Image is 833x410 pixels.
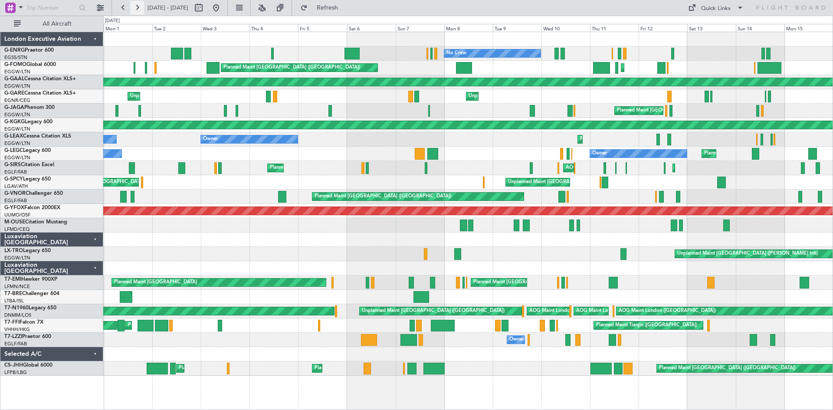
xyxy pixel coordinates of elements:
[508,176,649,189] div: Unplanned Maint [GEOGRAPHIC_DATA] ([PERSON_NAME] Intl)
[4,97,30,104] a: EGNR/CEG
[4,305,29,311] span: T7-N1960
[4,76,76,82] a: G-GAALCessna Citation XLS+
[249,24,298,32] div: Thu 4
[4,205,60,210] a: G-YFOXFalcon 2000EX
[619,305,716,318] div: AOG Maint London ([GEOGRAPHIC_DATA])
[4,341,27,347] a: EGLF/FAB
[529,305,626,318] div: AOG Maint London ([GEOGRAPHIC_DATA])
[4,326,30,333] a: VHHH/HKG
[26,1,76,14] input: Trip Number
[4,48,25,53] span: G-ENRG
[687,24,736,32] div: Sat 13
[104,24,152,32] div: Mon 1
[4,177,23,182] span: G-SPCY
[114,276,197,289] div: Planned Maint [GEOGRAPHIC_DATA]
[4,363,23,368] span: CS-JHH
[4,154,30,161] a: EGGW/LTN
[4,305,56,311] a: T7-N1960Legacy 650
[684,1,748,15] button: Quick Links
[4,148,23,153] span: G-LEGC
[4,248,23,253] span: LX-TRO
[617,104,754,117] div: Planned Maint [GEOGRAPHIC_DATA] ([GEOGRAPHIC_DATA])
[4,134,71,139] a: G-LEAXCessna Citation XLS
[4,177,51,182] a: G-SPCYLegacy 650
[590,24,639,32] div: Thu 11
[4,54,27,61] a: EGSS/STN
[509,333,524,346] div: Owner
[4,291,59,296] a: T7-BREChallenger 604
[736,24,784,32] div: Sun 14
[4,162,21,167] span: G-SIRS
[701,4,731,13] div: Quick Links
[4,226,30,233] a: LFMD/CEQ
[223,61,360,74] div: Planned Maint [GEOGRAPHIC_DATA] ([GEOGRAPHIC_DATA])
[4,248,51,253] a: LX-TROLegacy 650
[4,334,51,339] a: T7-LZZIPraetor 600
[4,183,28,190] a: LGAV/ATH
[4,134,23,139] span: G-LEAX
[469,90,547,103] div: Unplanned Maint [PERSON_NAME]
[179,362,315,375] div: Planned Maint [GEOGRAPHIC_DATA] ([GEOGRAPHIC_DATA])
[128,319,273,332] div: Planned Maint [GEOGRAPHIC_DATA] ([GEOGRAPHIC_DATA] Intl)
[596,319,697,332] div: Planned Maint Tianjin ([GEOGRAPHIC_DATA])
[444,24,493,32] div: Mon 8
[4,191,63,196] a: G-VNORChallenger 650
[576,305,673,318] div: AOG Maint London ([GEOGRAPHIC_DATA])
[4,91,24,96] span: G-GARE
[446,47,466,60] div: No Crew
[4,48,54,53] a: G-ENRGPraetor 600
[105,17,120,25] div: [DATE]
[298,24,347,32] div: Fri 5
[4,197,27,204] a: EGLF/FAB
[4,119,25,125] span: G-KGKG
[4,76,24,82] span: G-GAAL
[566,161,632,174] div: AOG Maint [PERSON_NAME]
[4,169,27,175] a: EGLF/FAB
[541,24,590,32] div: Wed 10
[4,277,57,282] a: T7-EMIHawker 900XP
[4,205,24,210] span: G-YFOX
[639,24,687,32] div: Fri 12
[4,334,22,339] span: T7-LZZI
[4,220,25,225] span: M-OUSE
[362,305,505,318] div: Unplanned Maint [GEOGRAPHIC_DATA] ([GEOGRAPHIC_DATA])
[784,24,833,32] div: Mon 15
[4,83,30,89] a: EGGW/LTN
[4,105,24,110] span: G-JAGA
[659,362,796,375] div: Planned Maint [GEOGRAPHIC_DATA] ([GEOGRAPHIC_DATA])
[315,190,451,203] div: Planned Maint [GEOGRAPHIC_DATA] ([GEOGRAPHIC_DATA])
[152,24,201,32] div: Tue 2
[23,21,92,27] span: All Aircraft
[4,91,76,96] a: G-GARECessna Citation XLS+
[623,61,760,74] div: Planned Maint [GEOGRAPHIC_DATA] ([GEOGRAPHIC_DATA])
[580,133,717,146] div: Planned Maint [GEOGRAPHIC_DATA] ([GEOGRAPHIC_DATA])
[4,312,31,318] a: DNMM/LOS
[677,247,818,260] div: Unplanned Maint [GEOGRAPHIC_DATA] ([PERSON_NAME] Intl)
[10,17,94,31] button: All Aircraft
[396,24,444,32] div: Sun 7
[130,90,209,103] div: Unplanned Maint [PERSON_NAME]
[493,24,541,32] div: Tue 9
[4,119,52,125] a: G-KGKGLegacy 600
[4,298,24,304] a: LTBA/ISL
[592,147,607,160] div: Owner
[4,62,26,67] span: G-FOMO
[4,140,30,147] a: EGGW/LTN
[4,220,67,225] a: M-OUSECitation Mustang
[4,283,30,290] a: LFMN/NCE
[473,276,556,289] div: Planned Maint [GEOGRAPHIC_DATA]
[4,162,54,167] a: G-SIRSCitation Excel
[296,1,348,15] button: Refresh
[270,161,407,174] div: Planned Maint [GEOGRAPHIC_DATA] ([GEOGRAPHIC_DATA])
[4,320,43,325] a: T7-FFIFalcon 7X
[73,176,196,189] div: Cleaning [GEOGRAPHIC_DATA] ([PERSON_NAME] Intl)
[203,133,218,146] div: Owner
[4,126,30,132] a: EGGW/LTN
[4,191,26,196] span: G-VNOR
[4,320,20,325] span: T7-FFI
[4,105,55,110] a: G-JAGAPhenom 300
[4,69,30,75] a: EGGW/LTN
[4,212,30,218] a: UUMO/OSF
[4,291,22,296] span: T7-BRE
[4,277,21,282] span: T7-EMI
